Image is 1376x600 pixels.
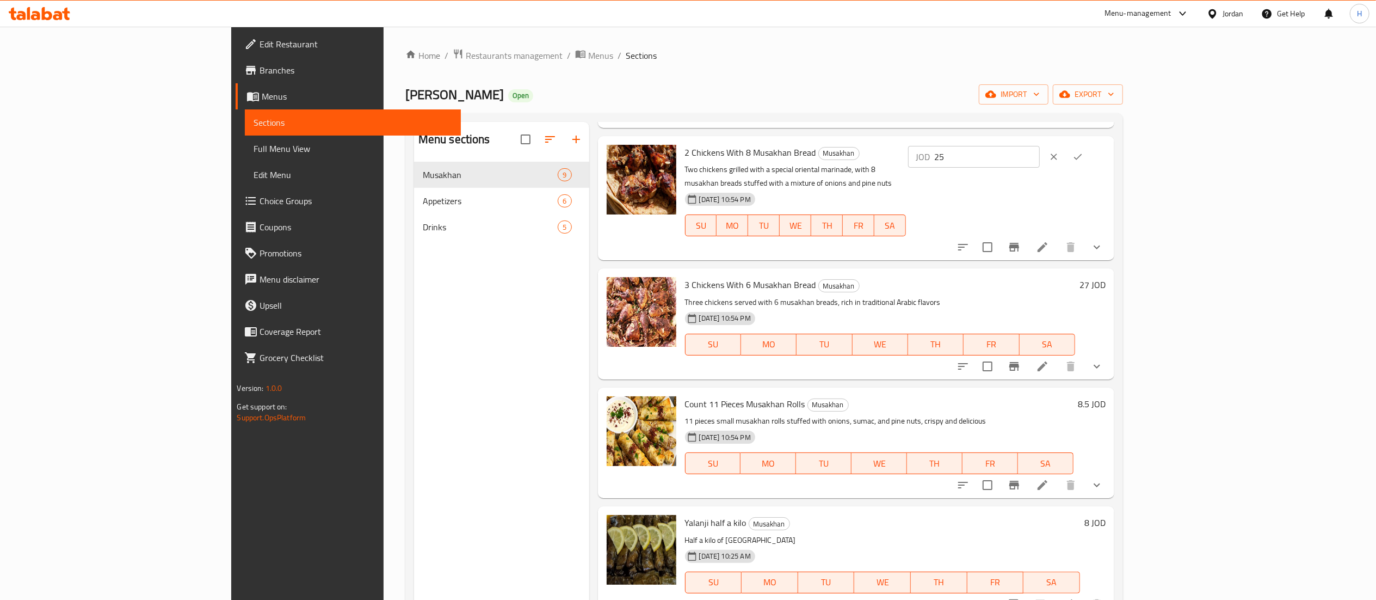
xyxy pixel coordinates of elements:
span: 3 Chickens With 6 Musakhan Bread [685,277,816,293]
p: Half a kilo of [GEOGRAPHIC_DATA] [685,534,1080,547]
a: Restaurants management [453,48,563,63]
span: Edit Restaurant [260,38,452,51]
button: TU [798,572,855,593]
span: 9 [558,170,571,180]
span: 6 [558,196,571,206]
span: MO [745,456,792,472]
span: 5 [558,222,571,232]
span: MO [745,336,792,352]
a: Branches [236,57,461,83]
span: SU [690,574,738,590]
span: FR [972,574,1020,590]
span: FR [968,336,1015,352]
span: Menu disclaimer [260,273,452,286]
button: FR [962,452,1018,474]
a: Sections [245,109,461,136]
h6: 27 JOD [1079,277,1106,292]
span: Musakhan [819,280,859,292]
a: Edit menu item [1036,360,1049,373]
p: Two chickens grilled with a special oriental marinade, with 8 musakhan breads stuffed with a mixt... [685,163,906,190]
button: SU [685,215,717,236]
h6: 8 JOD [1084,515,1106,530]
span: SU [690,218,713,234]
svg: Show Choices [1090,479,1103,492]
div: Menu-management [1104,7,1171,20]
nav: Menu sections [414,157,589,244]
a: Grocery Checklist [236,345,461,371]
div: Musakhan [749,517,790,530]
div: Jordan [1223,8,1244,20]
span: H [1357,8,1362,20]
span: Sort sections [537,126,563,152]
li: / [567,49,571,62]
button: ok [1066,145,1090,169]
span: Coupons [260,221,452,234]
button: TH [908,334,964,356]
button: delete [1058,353,1084,379]
div: Appetizers6 [414,188,589,214]
span: Count 11 Pieces Musakhan Rolls [685,396,805,412]
button: TH [811,215,843,236]
button: Add section [563,126,589,152]
span: [DATE] 10:54 PM [695,194,755,205]
p: Three chickens served with 6 musakhan breads, rich in traditional Arabic flavors [685,296,1075,309]
button: delete [1058,234,1084,260]
svg: Show Choices [1090,241,1103,254]
span: Open [508,91,533,100]
div: Musakhan [818,147,860,160]
p: 11 pieces small musakhan rolls stuffed with onions, sumac, and pine nuts, crispy and delicious [685,414,1073,428]
button: FR [967,572,1024,593]
span: WE [857,336,904,352]
button: sort-choices [950,234,976,260]
span: Select to update [976,236,999,259]
span: Menus [588,49,613,62]
button: SA [874,215,906,236]
span: [DATE] 10:54 PM [695,432,755,443]
div: items [558,194,571,207]
span: SA [879,218,902,234]
button: delete [1058,472,1084,498]
button: SA [1023,572,1080,593]
span: Restaurants management [466,49,563,62]
button: SA [1020,334,1075,356]
nav: breadcrumb [405,48,1123,63]
li: / [618,49,621,62]
button: sort-choices [950,353,976,379]
button: SU [685,334,741,356]
a: Support.OpsPlatform [237,411,306,425]
span: Get support on: [237,400,287,414]
span: WE [856,456,903,472]
span: TH [912,336,959,352]
button: SA [1018,452,1073,474]
span: Select to update [976,474,999,497]
span: MO [746,574,794,590]
div: Open [508,89,533,102]
a: Edit menu item [1036,241,1049,254]
div: Drinks5 [414,214,589,240]
span: Musakhan [749,518,789,530]
a: Promotions [236,240,461,266]
span: Branches [260,64,452,77]
a: Edit menu item [1036,479,1049,492]
button: Branch-specific-item [1001,353,1027,379]
button: TH [911,572,967,593]
div: Musakhan9 [414,162,589,188]
span: SA [1024,336,1071,352]
input: Please enter price [934,146,1040,168]
span: WE [784,218,807,234]
button: export [1053,84,1123,105]
button: WE [851,452,907,474]
span: export [1062,88,1114,101]
button: sort-choices [950,472,976,498]
span: 2 Chickens With 8 Musakhan Bread [685,144,816,161]
span: [DATE] 10:25 AM [695,551,755,561]
div: items [558,168,571,181]
span: TU [752,218,775,234]
a: Edit Restaurant [236,31,461,57]
a: Coverage Report [236,319,461,345]
button: MO [742,572,798,593]
a: Edit Menu [245,162,461,188]
button: TH [907,452,962,474]
span: Drinks [423,221,558,234]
